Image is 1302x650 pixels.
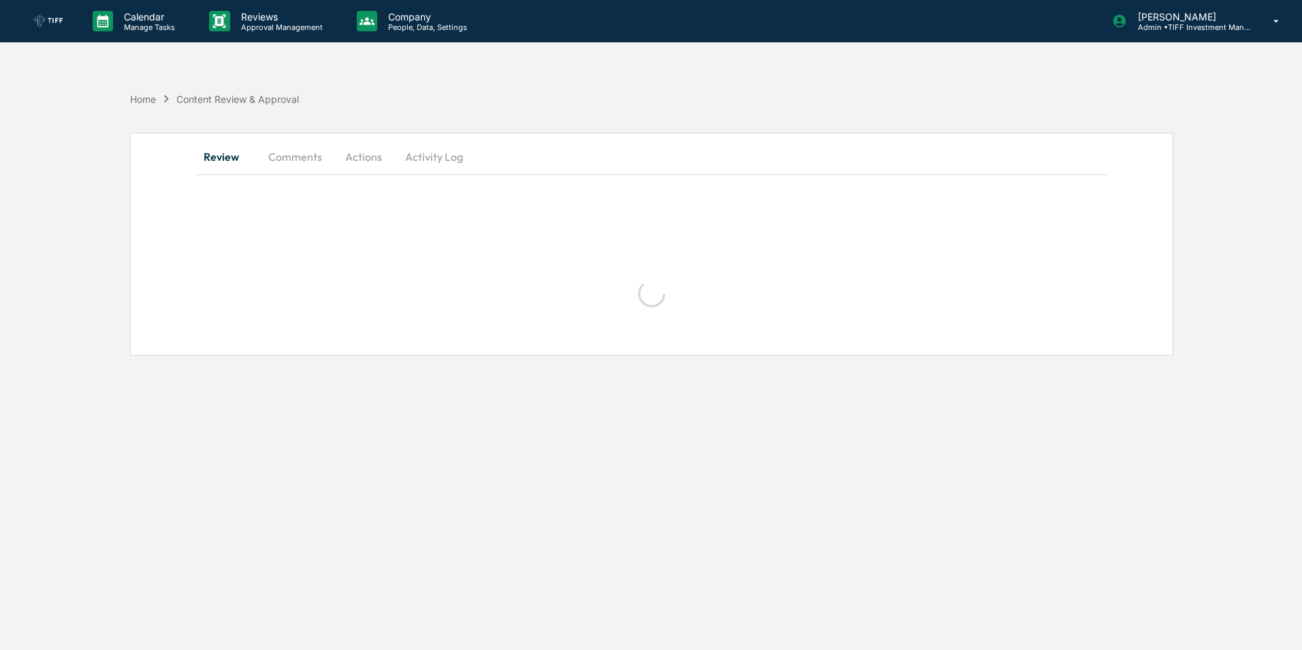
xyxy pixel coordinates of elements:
p: Approval Management [230,22,330,32]
div: secondary tabs example [196,140,1107,173]
div: Home [130,93,156,105]
button: Comments [257,140,333,173]
img: logo [33,14,65,29]
p: Company [377,11,474,22]
p: Reviews [230,11,330,22]
p: [PERSON_NAME] [1127,11,1254,22]
button: Review [196,140,257,173]
p: Calendar [113,11,182,22]
p: Manage Tasks [113,22,182,32]
button: Actions [333,140,394,173]
button: Activity Log [394,140,474,173]
p: People, Data, Settings [377,22,474,32]
div: Content Review & Approval [176,93,299,105]
p: Admin • TIFF Investment Management [1127,22,1254,32]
